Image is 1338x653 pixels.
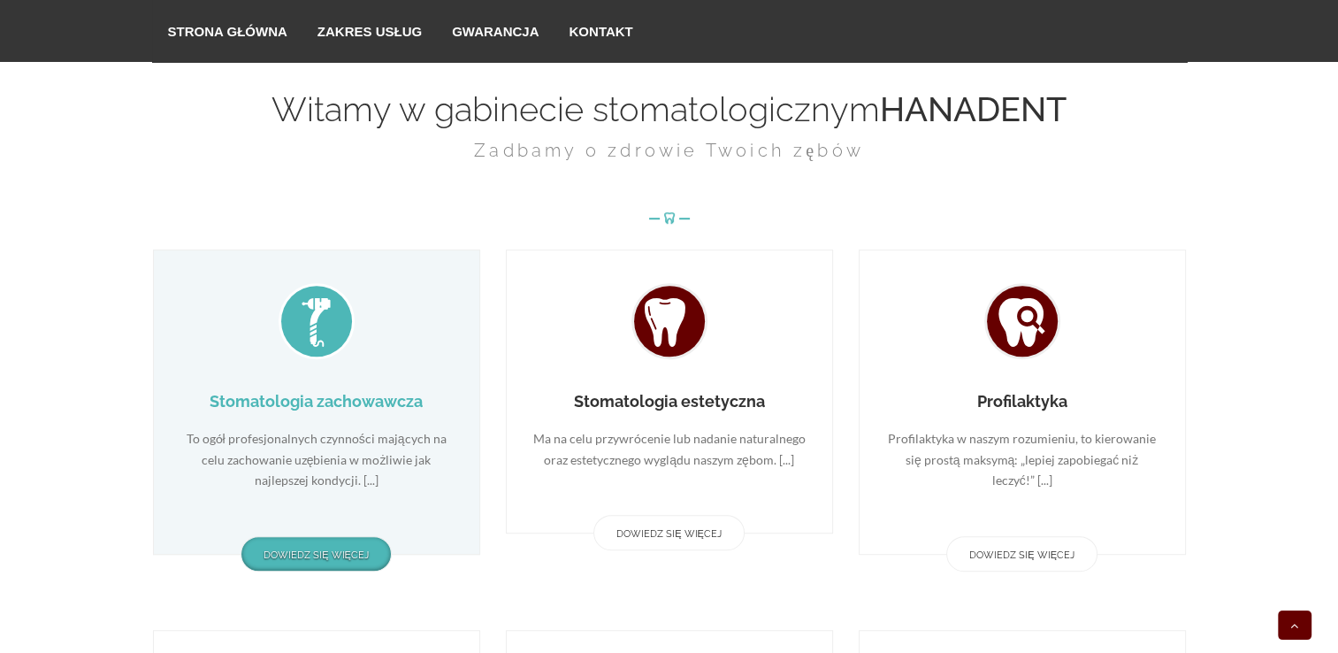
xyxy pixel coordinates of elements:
a: Strona główna [153,1,302,61]
a: Dowiedz się więcej [946,536,1097,572]
a: Gwarancja [437,1,554,61]
h3: Profilaktyka [886,392,1158,411]
p: Ma na celu przywrócenie lub nadanie naturalnego oraz estetycznego wyglądu naszym zębom. [...] [533,428,806,471]
a: Dowiedz się więcej [593,515,745,550]
h3: Stomatologia zachowawcza [180,392,453,411]
h2: Witamy w gabinecie stomatologicznym [139,88,1200,131]
a: Zakres usług [302,1,437,61]
strong: HANADENT [880,89,1067,129]
p: To ogół profesjonalnych czynności mających na celu zachowanie uzębienia w możliwie jak najlepszej... [180,428,453,491]
p: Profilaktyka w naszym rozumieniu, to kierowanie się prostą maksymą: „lepiej zapobiegać niż leczyć... [886,428,1158,491]
div: Zadbamy o zdrowie Twoich zębów [139,137,1200,187]
h3: Stomatologia estetyczna [533,392,806,411]
a: Kontakt [554,1,647,61]
a: Dowiedz się więcej [241,536,392,572]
